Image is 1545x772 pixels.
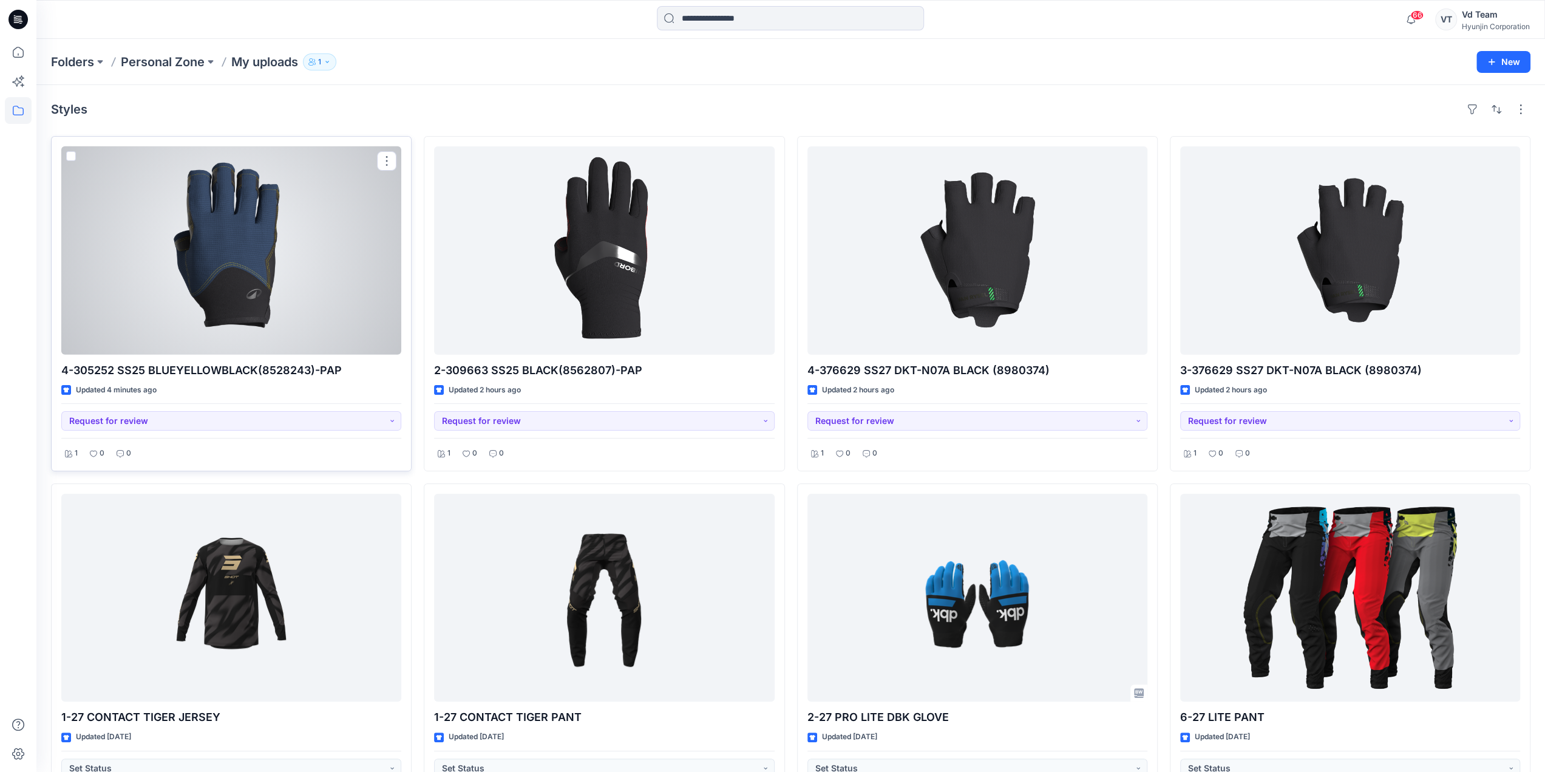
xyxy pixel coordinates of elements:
a: Folders [51,53,94,70]
p: 0 [472,447,477,460]
p: 0 [1218,447,1223,460]
a: 4-305252 SS25 BLUEYELLOWBLACK(8528243)-PAP [61,146,401,355]
a: 2-309663 SS25 BLACK(8562807)-PAP [434,146,774,355]
p: 0 [846,447,851,460]
div: Vd Team [1462,7,1530,22]
a: 6-27 LITE PANT [1180,494,1520,702]
a: 1-27 CONTACT TIGER PANT [434,494,774,702]
button: New [1476,51,1530,73]
button: 1 [303,53,336,70]
a: Personal Zone [121,53,205,70]
p: 0 [499,447,504,460]
p: My uploads [231,53,298,70]
p: 0 [1245,447,1250,460]
p: 1 [821,447,824,460]
p: 0 [126,447,131,460]
a: 3-376629 SS27 DKT-N07A BLACK (8980374) [1180,146,1520,355]
a: 1-27 CONTACT TIGER JERSEY [61,494,401,702]
a: 2-27 PRO LITE DBK GLOVE [807,494,1147,702]
p: Updated [DATE] [76,731,131,743]
p: 1-27 CONTACT TIGER JERSEY [61,709,401,726]
p: 4-305252 SS25 BLUEYELLOWBLACK(8528243)-PAP [61,362,401,379]
p: Updated [DATE] [822,731,877,743]
p: Updated 2 hours ago [449,384,521,397]
div: Hyunjin Corporation [1462,22,1530,31]
p: Updated 2 hours ago [822,384,894,397]
p: 1 [75,447,78,460]
p: 1 [1194,447,1197,460]
p: 6-27 LITE PANT [1180,709,1520,726]
p: 0 [100,447,104,460]
p: Updated [DATE] [1195,731,1250,743]
span: 66 [1410,10,1424,20]
p: 0 [872,447,877,460]
p: Updated 2 hours ago [1195,384,1267,397]
p: 1-27 CONTACT TIGER PANT [434,709,774,726]
p: Updated [DATE] [449,731,504,743]
div: VT [1435,9,1457,30]
a: 4-376629 SS27 DKT-N07A BLACK (8980374) [807,146,1147,355]
h4: Styles [51,102,87,117]
p: 4-376629 SS27 DKT-N07A BLACK (8980374) [807,362,1147,379]
p: Updated 4 minutes ago [76,384,157,397]
p: 1 [447,447,450,460]
p: 3-376629 SS27 DKT-N07A BLACK (8980374) [1180,362,1520,379]
p: 2-27 PRO LITE DBK GLOVE [807,709,1147,726]
p: 2-309663 SS25 BLACK(8562807)-PAP [434,362,774,379]
p: 1 [318,55,321,69]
